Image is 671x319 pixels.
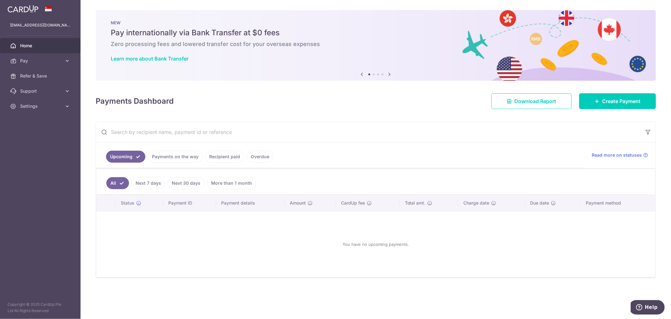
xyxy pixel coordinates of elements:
[579,93,656,109] a: Create Payment
[8,5,38,13] img: CardUp
[290,200,306,206] span: Amount
[405,200,426,206] span: Total amt.
[341,200,365,206] span: CardUp fee
[530,200,549,206] span: Due date
[111,20,641,25] p: NEW
[463,200,489,206] span: Charge date
[96,96,174,107] h4: Payments Dashboard
[96,122,640,142] input: Search by recipient name, payment id or reference
[163,195,216,211] th: Payment ID
[168,177,204,189] a: Next 30 days
[631,300,665,316] iframe: Opens a widget where you can find more information
[216,195,285,211] th: Payment details
[514,97,556,105] span: Download Report
[106,177,129,189] a: All
[20,43,62,49] span: Home
[10,22,70,28] p: [EMAIL_ADDRESS][DOMAIN_NAME]
[148,151,203,163] a: Payments on the way
[96,10,656,81] img: Bank transfer banner
[20,58,62,64] span: Pay
[205,151,244,163] a: Recipient paid
[207,177,256,189] a: More than 1 month
[20,103,62,109] span: Settings
[111,28,641,38] h5: Pay internationally via Bank Transfer at $0 fees
[247,151,273,163] a: Overdue
[121,200,134,206] span: Status
[104,217,648,272] div: You have no upcoming payments.
[592,152,648,158] a: Read more on statuses
[106,151,145,163] a: Upcoming
[20,73,62,79] span: Refer & Save
[111,55,188,62] a: Learn more about Bank Transfer
[602,97,640,105] span: Create Payment
[131,177,165,189] a: Next 7 days
[592,152,642,158] span: Read more on statuses
[491,93,572,109] a: Download Report
[20,88,62,94] span: Support
[581,195,655,211] th: Payment method
[111,40,641,48] h6: Zero processing fees and lowered transfer cost for your overseas expenses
